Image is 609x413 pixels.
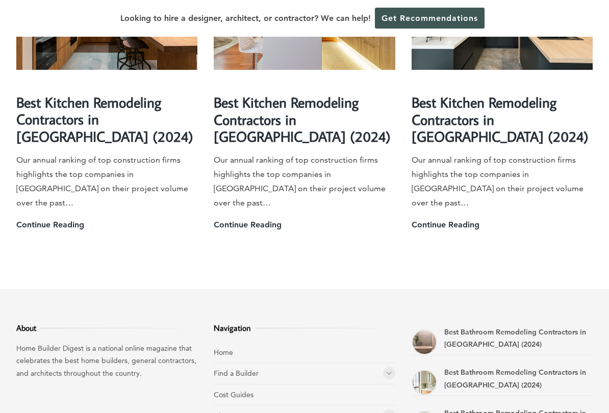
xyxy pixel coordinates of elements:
a: Continue Reading [214,218,282,232]
a: Get Recommendations [375,8,485,29]
a: Home [214,348,233,357]
a: Best Kitchen Remodeling Contractors in [GEOGRAPHIC_DATA] (2024) [16,93,193,146]
p: Our annual ranking of top construction firms highlights the top companies in [GEOGRAPHIC_DATA] on... [214,153,395,210]
a: Best Bathroom Remodeling Contractors in Transylvania (2024) [412,370,437,395]
a: Best Kitchen Remodeling Contractors in [GEOGRAPHIC_DATA] (2024) [214,93,391,146]
a: Continue Reading [412,218,479,232]
a: Best Kitchen Remodeling Contractors in [GEOGRAPHIC_DATA] (2024) [412,93,589,146]
h3: About [16,322,197,334]
p: Our annual ranking of top construction firms highlights the top companies in [GEOGRAPHIC_DATA] on... [412,153,593,210]
a: Continue Reading [16,218,84,232]
p: Our annual ranking of top construction firms highlights the top companies in [GEOGRAPHIC_DATA] on... [16,153,197,210]
a: Cost Guides [214,390,253,399]
a: Best Bathroom Remodeling Contractors in [GEOGRAPHIC_DATA] (2024) [444,327,586,349]
iframe: Drift Widget Chat Controller [413,340,597,401]
a: Find a Builder [214,369,259,378]
p: Home Builder Digest is a national online magazine that celebrates the best home builders, general... [16,342,197,380]
a: Best Bathroom Remodeling Contractors in Black Mountain (2024) [412,329,437,355]
h3: Navigation [214,322,395,334]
